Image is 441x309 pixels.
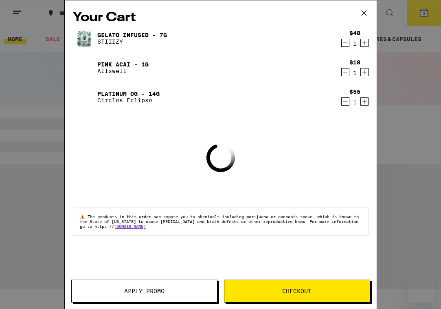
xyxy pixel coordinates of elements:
button: Apply Promo [71,280,217,302]
p: Allswell [97,68,149,74]
button: Decrement [341,97,349,106]
a: Pink Acai - 1g [97,61,149,68]
a: [DOMAIN_NAME] [114,224,146,229]
div: $18 [349,59,360,66]
div: 1 [349,40,360,47]
span: Checkout [282,288,312,294]
div: $55 [349,88,360,95]
button: Increment [360,68,369,76]
button: Decrement [341,68,349,76]
button: Increment [360,97,369,106]
div: $48 [349,30,360,36]
button: Decrement [341,39,349,47]
span: Apply Promo [124,288,165,294]
span: The products in this order can expose you to chemicals including marijuana or cannabis smoke, whi... [80,214,359,229]
span: ⚠️ [80,214,88,219]
div: 1 [349,70,360,76]
img: Gelato Infused - 7g [73,27,96,50]
p: STIIIZY [97,38,167,45]
button: Checkout [224,280,370,302]
img: Platinum OG - 14g [73,86,96,108]
div: 1 [349,99,360,106]
a: Gelato Infused - 7g [97,32,167,38]
p: Circles Eclipse [97,97,160,104]
iframe: Button to launch messaging window [408,276,434,302]
a: Platinum OG - 14g [97,90,160,97]
img: Pink Acai - 1g [73,56,96,79]
button: Increment [360,39,369,47]
h2: Your Cart [73,9,369,27]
